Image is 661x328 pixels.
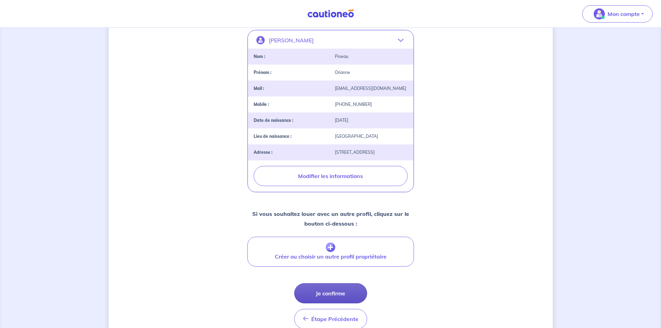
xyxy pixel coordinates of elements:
[594,8,605,19] img: illu_account_valid_menu.svg
[254,150,272,155] strong: Adresse :
[608,10,640,18] p: Mon compte
[331,102,412,107] div: [PHONE_NUMBER]
[582,5,653,23] button: illu_account_valid_menu.svgMon compte
[311,316,358,322] span: Étape Précédente
[256,36,265,44] img: illu_account.svg
[331,70,412,75] div: Orianne
[254,166,408,186] button: Modifier les informations
[294,283,367,303] button: Je confirme
[331,150,412,155] div: [STREET_ADDRESS]
[254,54,265,59] strong: Nom :
[254,102,269,107] strong: Mobile :
[331,134,412,139] div: [GEOGRAPHIC_DATA]
[248,32,413,49] button: [PERSON_NAME]
[254,86,264,91] strong: Mail :
[331,86,412,91] div: [EMAIL_ADDRESS][DOMAIN_NAME]
[252,210,409,227] strong: Si vous souhaitez louer avec un autre profil, cliquez sur le bouton ci-dessous :
[331,54,412,59] div: Pineau
[254,118,293,123] strong: Date de naissance :
[331,118,412,123] div: [DATE]
[269,35,314,46] p: [PERSON_NAME]
[254,134,291,139] strong: Lieu de naissance :
[247,237,414,267] button: Créer ou choisir un autre profil propriétaire
[254,70,271,75] strong: Prénom :
[326,243,335,252] img: archivate
[305,9,357,18] img: Cautioneo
